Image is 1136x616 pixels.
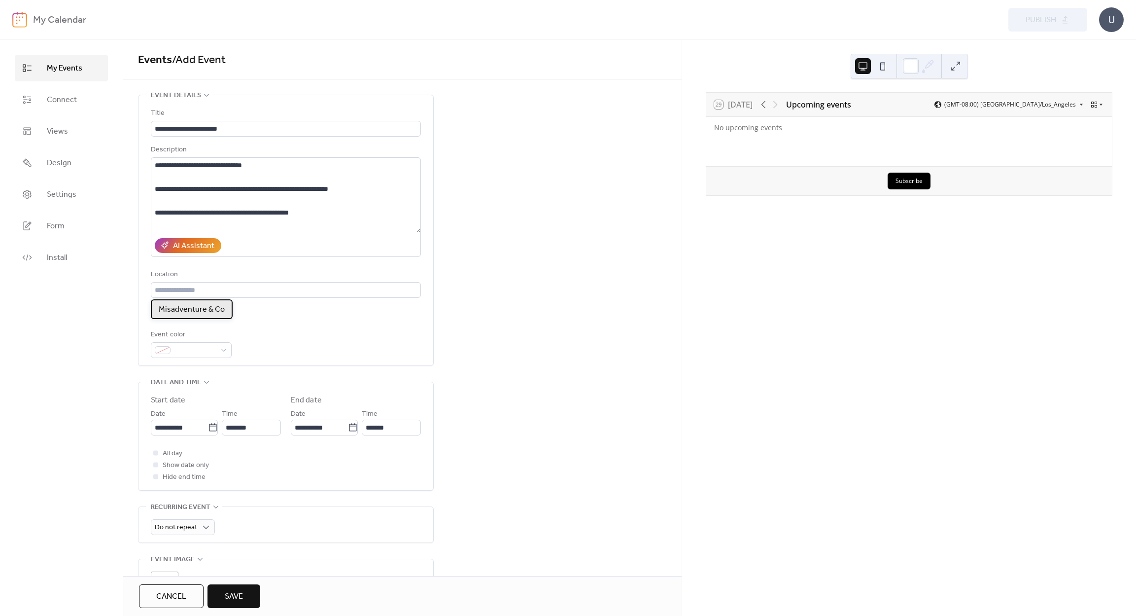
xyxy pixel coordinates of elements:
a: Install [15,244,108,271]
span: (GMT-08:00) [GEOGRAPHIC_DATA]/Los_Angeles [944,102,1076,108]
b: My Calendar [33,11,86,30]
a: My Events [15,55,108,81]
span: Recurring event [151,502,210,513]
span: Settings [47,189,76,201]
span: / Add Event [172,49,226,71]
button: Save [207,584,260,608]
div: AI Assistant [173,240,214,252]
a: Events [138,49,172,71]
div: Event color [151,329,230,341]
span: Hide end time [163,471,206,483]
span: Show date only [163,460,209,471]
span: Form [47,220,65,232]
div: No upcoming events [714,123,899,132]
div: End date [291,395,322,406]
div: ; [151,572,178,599]
span: Design [47,157,71,169]
span: Connect [47,94,77,106]
span: Cancel [156,591,186,603]
a: Views [15,118,108,145]
span: Event details [151,90,201,102]
span: Date and time [151,377,201,389]
div: U [1099,7,1124,32]
span: Views [47,126,68,138]
span: Misadventure & Co [159,304,225,316]
button: AI Assistant [155,238,221,253]
span: Date [151,408,166,420]
div: Upcoming events [786,99,851,110]
button: Subscribe [888,173,930,189]
button: Cancel [139,584,204,608]
a: Design [15,149,108,176]
span: Event image [151,554,195,566]
div: Description [151,144,419,156]
span: All day [163,448,182,460]
span: My Events [47,63,82,74]
div: Start date [151,395,185,406]
span: Save [225,591,243,603]
div: Title [151,108,419,119]
a: Connect [15,86,108,113]
img: logo [12,12,27,28]
span: Do not repeat [155,521,197,534]
span: Time [362,408,378,420]
a: Form [15,213,108,239]
a: Settings [15,181,108,208]
span: Date [291,408,306,420]
div: Location [151,269,419,281]
span: Install [47,252,67,264]
span: Time [222,408,238,420]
